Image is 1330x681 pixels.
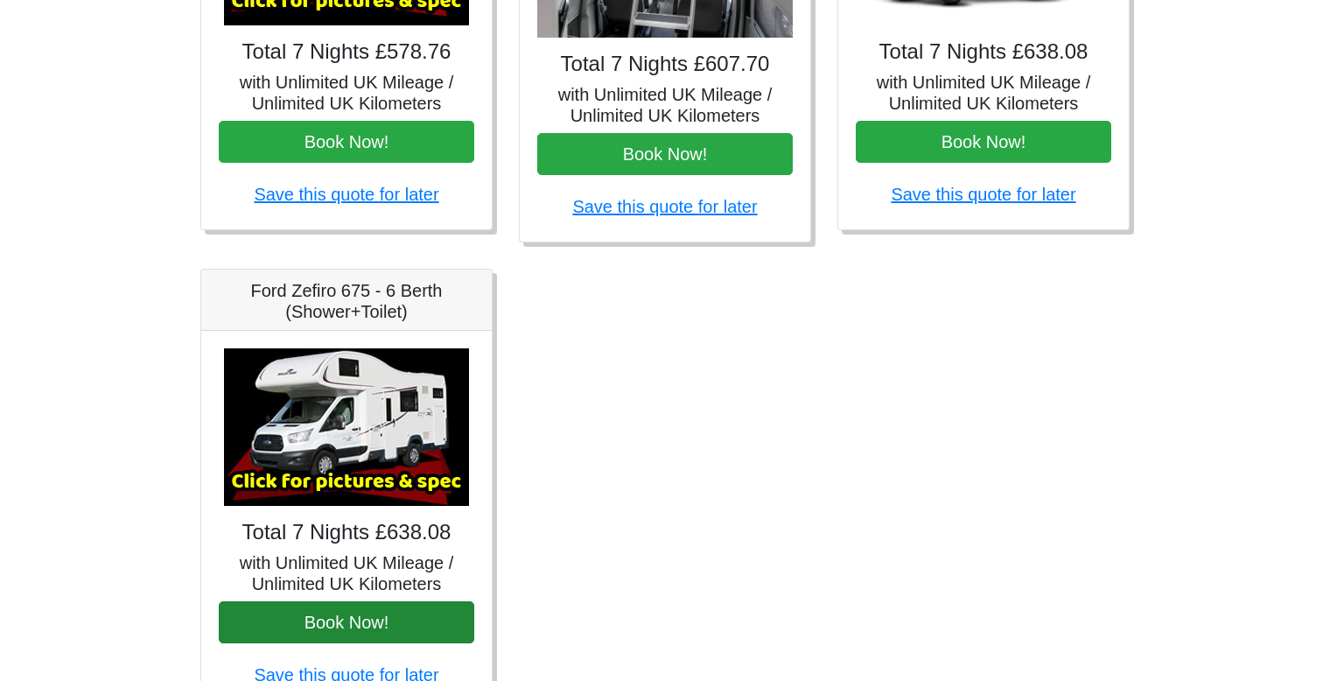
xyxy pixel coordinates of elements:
h5: with Unlimited UK Mileage / Unlimited UK Kilometers [856,72,1111,114]
a: Save this quote for later [891,185,1075,204]
h5: Ford Zefiro 675 - 6 Berth (Shower+Toilet) [219,280,474,322]
a: Save this quote for later [572,197,757,216]
h4: Total 7 Nights £638.08 [856,39,1111,65]
button: Book Now! [219,601,474,643]
h4: Total 7 Nights £607.70 [537,52,793,77]
button: Book Now! [219,121,474,163]
h5: with Unlimited UK Mileage / Unlimited UK Kilometers [219,552,474,594]
img: Ford Zefiro 675 - 6 Berth (Shower+Toilet) [224,348,469,506]
h5: with Unlimited UK Mileage / Unlimited UK Kilometers [219,72,474,114]
button: Book Now! [537,133,793,175]
h5: with Unlimited UK Mileage / Unlimited UK Kilometers [537,84,793,126]
h4: Total 7 Nights £578.76 [219,39,474,65]
a: Save this quote for later [254,185,438,204]
button: Book Now! [856,121,1111,163]
h4: Total 7 Nights £638.08 [219,520,474,545]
